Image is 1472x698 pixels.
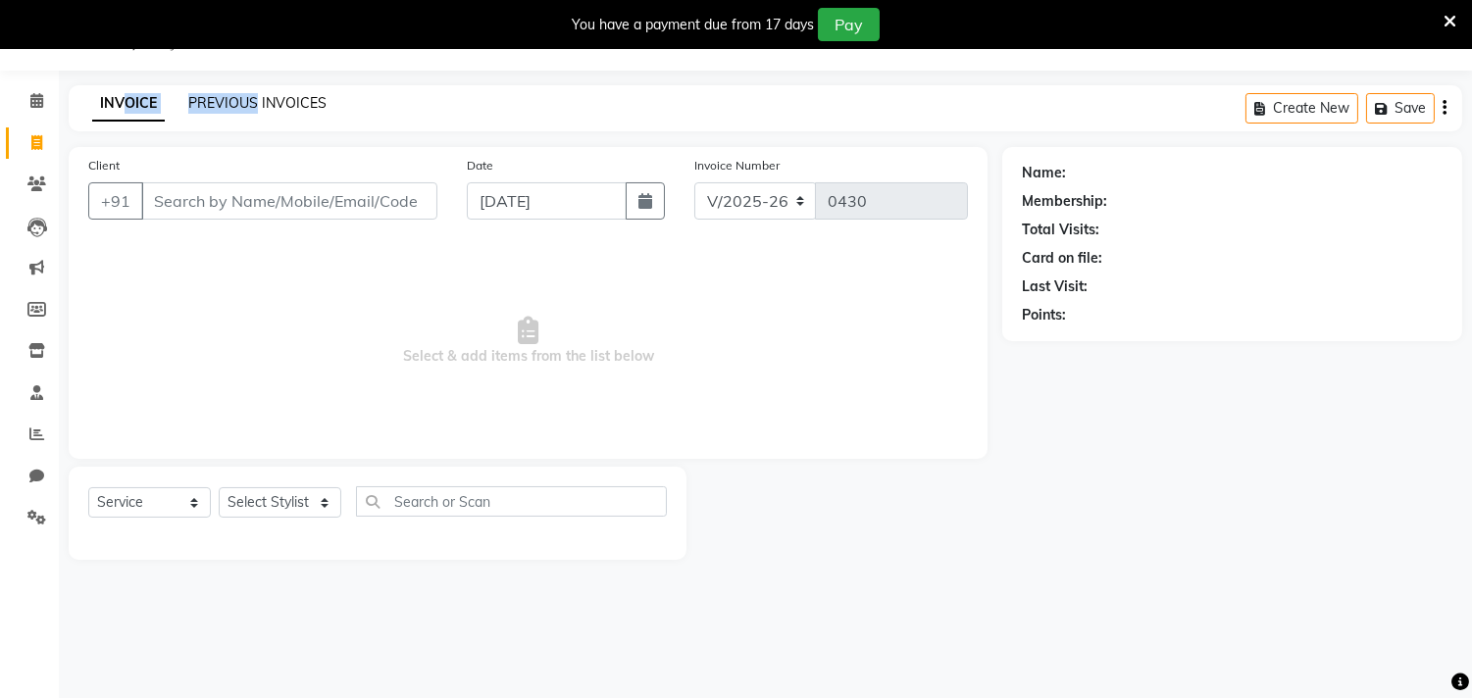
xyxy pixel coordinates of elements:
[141,182,437,220] input: Search by Name/Mobile/Email/Code
[88,157,120,174] label: Client
[356,486,667,517] input: Search or Scan
[818,8,880,41] button: Pay
[1022,276,1088,297] div: Last Visit:
[188,94,327,112] a: PREVIOUS INVOICES
[1022,191,1107,212] div: Membership:
[572,15,814,35] div: You have a payment due from 17 days
[92,86,165,122] a: INVOICE
[88,243,968,439] span: Select & add items from the list below
[694,157,780,174] label: Invoice Number
[1022,220,1099,240] div: Total Visits:
[88,182,143,220] button: +91
[1245,93,1358,124] button: Create New
[1366,93,1435,124] button: Save
[1022,305,1066,325] div: Points:
[1022,248,1102,269] div: Card on file:
[1022,163,1066,183] div: Name:
[467,157,493,174] label: Date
